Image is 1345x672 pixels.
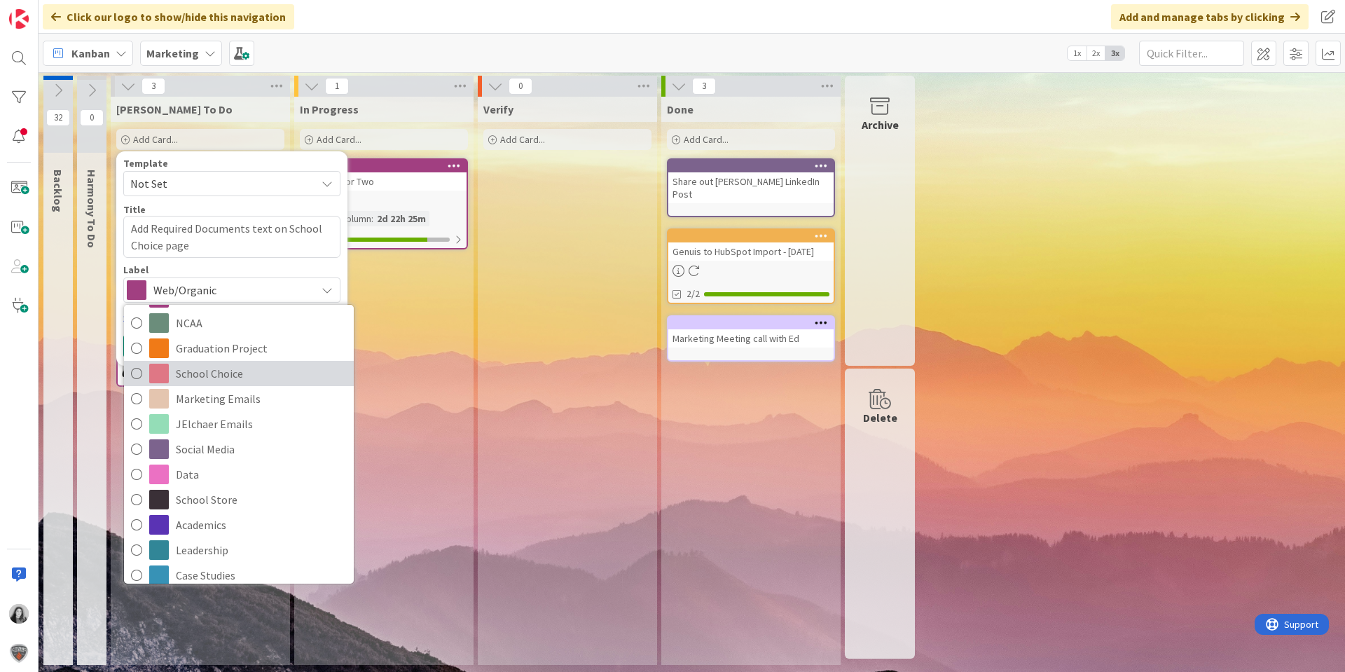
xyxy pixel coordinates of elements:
div: Marketing Meeting call with Ed [668,317,834,348]
div: Genuis to HubSpot Import - [DATE] [668,242,834,261]
a: School Choice [124,361,354,386]
span: 0 [80,109,104,126]
span: In Progress [300,102,359,116]
span: Add Card... [317,133,361,146]
div: Add and manage tabs by clicking [1111,4,1309,29]
img: Visit kanbanzone.com [9,9,29,29]
span: Leadership [176,540,347,561]
span: Marketing Emails [176,388,347,409]
span: Graduation Project [176,338,347,359]
span: Backlog [51,170,65,212]
span: NCAA [176,313,347,334]
span: Case Studies [176,565,347,586]
label: Title [123,203,146,216]
span: 2/2 [687,287,700,301]
a: School Store [124,487,354,512]
span: Data [176,464,347,485]
a: JElchaer Emails [124,411,354,437]
span: 0 [509,78,532,95]
span: Web/Organic [153,280,309,300]
span: Verify [483,102,513,116]
span: Social Media [176,439,347,460]
span: 1 [325,78,349,95]
div: Share out [PERSON_NAME] LinkedIn Post [668,172,834,203]
span: 3x [1105,46,1124,60]
span: Academics [176,514,347,535]
div: 2d 22h 25m [373,211,429,226]
span: Add Card... [133,133,178,146]
textarea: Add Required Documents text on School Choice page [123,216,340,258]
b: Marketing [146,46,199,60]
div: Click our logo to show/hide this navigation [43,4,294,29]
input: Quick Filter... [1139,41,1244,66]
span: : [371,211,373,226]
span: Label [123,265,149,275]
span: Template [123,158,168,168]
div: Delete [863,409,897,426]
span: Kanban [71,45,110,62]
span: Not Set [130,174,305,193]
span: Done [667,102,694,116]
span: School Store [176,489,347,510]
div: Cooking for Two [301,160,467,191]
a: Case Studies [124,563,354,588]
span: 32 [46,109,70,126]
div: Marketing Meeting call with Ed [668,329,834,348]
div: Share out [PERSON_NAME] LinkedIn Post [668,160,834,203]
div: Archive [862,116,899,133]
a: Academics [124,512,354,537]
span: 1x [1068,46,1087,60]
a: Leadership [124,537,354,563]
span: Add Card... [500,133,545,146]
a: Social Media [124,437,354,462]
div: Genuis to HubSpot Import - [DATE] [668,230,834,261]
a: Marketing Emails [124,386,354,411]
div: Cooking for Two [301,172,467,191]
img: JE [9,604,29,624]
div: JE [118,359,283,377]
a: NCAA [124,310,354,336]
a: Graduation Project [124,336,354,361]
span: 2x [1087,46,1105,60]
img: avatar [9,643,29,663]
span: Support [29,2,64,19]
span: 3 [692,78,716,95]
span: 3 [142,78,165,95]
span: Harmony To Do [85,170,99,248]
span: School Choice [176,363,347,384]
span: Julie To Do [116,102,233,116]
a: Data [124,462,354,487]
span: Add Card... [684,133,729,146]
img: JE [122,359,140,377]
span: JElchaer Emails [176,413,347,434]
